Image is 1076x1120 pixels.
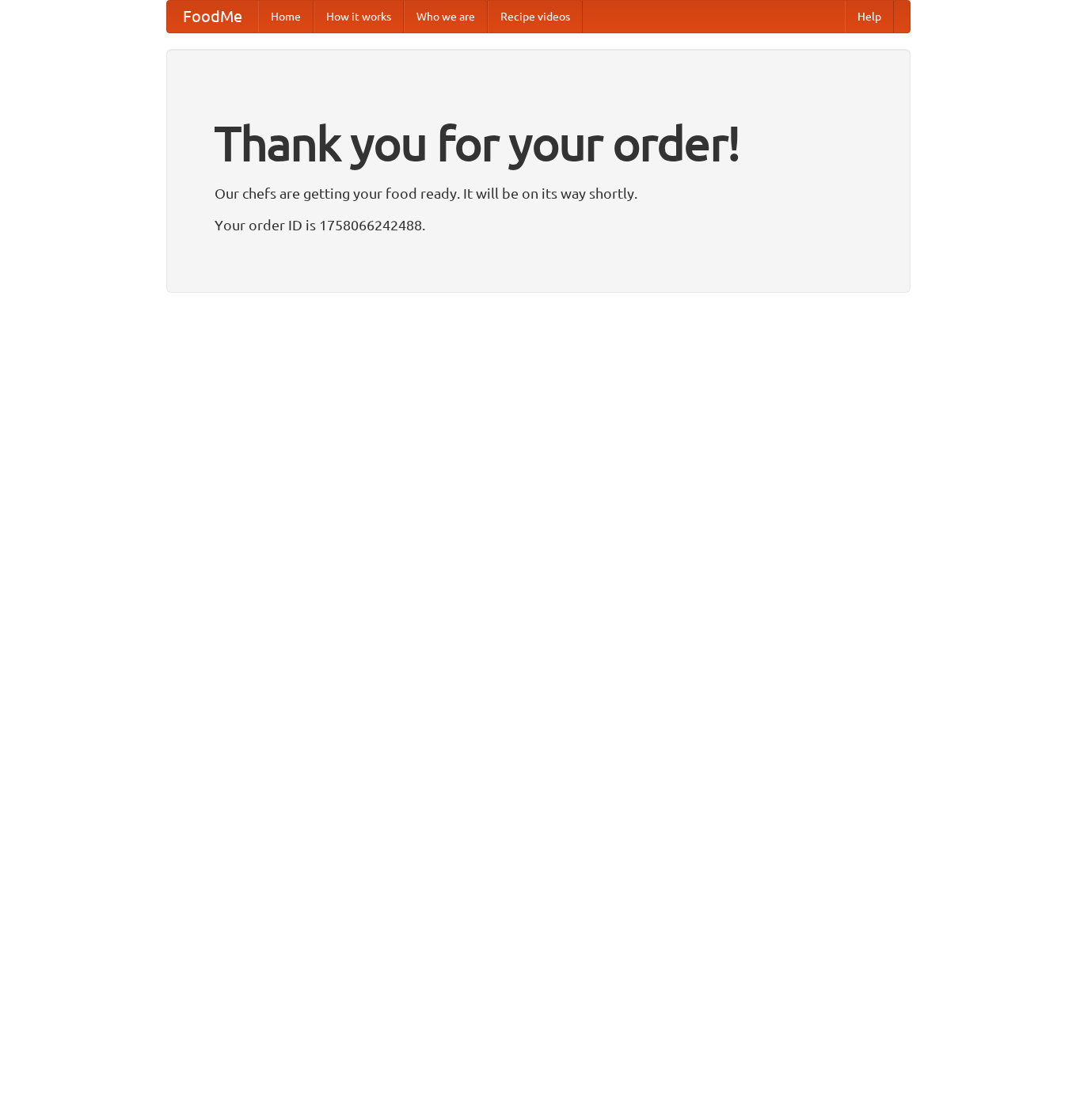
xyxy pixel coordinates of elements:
p: Our chefs are getting your food ready. It will be on its way shortly. [215,181,862,205]
a: Who we are [404,1,488,32]
a: Home [258,1,314,32]
h1: Thank you for your order! [215,105,862,181]
a: Help [845,1,894,32]
p: Your order ID is 1758066242488. [215,213,862,237]
a: FoodMe [167,1,258,32]
a: Recipe videos [488,1,583,32]
a: How it works [314,1,404,32]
